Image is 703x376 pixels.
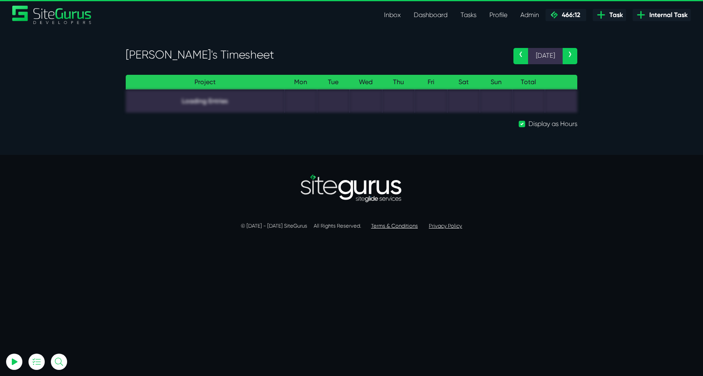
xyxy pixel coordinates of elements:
[514,7,546,23] a: Admin
[349,75,382,90] th: Wed
[415,75,447,90] th: Fri
[12,6,92,24] a: SiteGurus
[126,222,577,230] p: © [DATE] - [DATE] SiteGurus All Rights Reserved.
[126,89,284,113] td: Loading Entries
[454,7,483,23] a: Tasks
[563,48,577,64] a: ›
[317,75,349,90] th: Tue
[382,75,415,90] th: Thu
[512,75,545,90] th: Total
[378,7,407,23] a: Inbox
[126,48,501,62] h3: [PERSON_NAME]'s Timesheet
[284,75,317,90] th: Mon
[447,75,480,90] th: Sat
[371,223,418,229] a: Terms & Conditions
[606,10,623,20] span: Task
[483,7,514,23] a: Profile
[407,7,454,23] a: Dashboard
[593,9,626,21] a: Task
[528,119,577,129] label: Display as Hours
[559,11,580,19] span: 466:12
[429,223,462,229] a: Privacy Policy
[633,9,691,21] a: Internal Task
[513,48,528,64] a: ‹
[528,48,563,64] span: [DATE]
[546,9,586,21] a: 466:12
[480,75,512,90] th: Sun
[12,6,92,24] img: Sitegurus Logo
[126,75,284,90] th: Project
[646,10,688,20] span: Internal Task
